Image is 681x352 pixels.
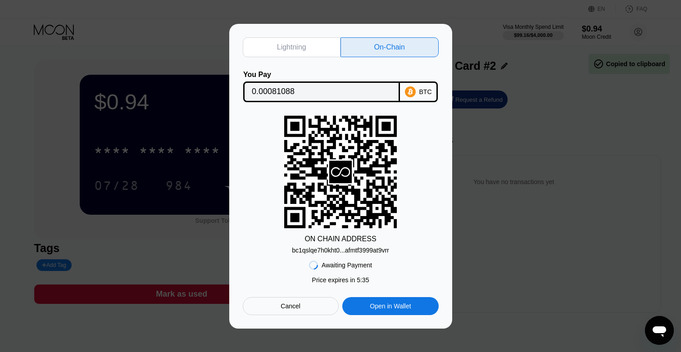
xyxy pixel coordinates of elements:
[370,302,411,310] div: Open in Wallet
[357,276,369,284] span: 5 : 35
[292,247,389,254] div: bc1qslqe7h0kht0...afmtf3999at9vrr
[322,262,372,269] div: Awaiting Payment
[243,297,339,315] div: Cancel
[281,302,300,310] div: Cancel
[340,37,439,57] div: On-Chain
[374,43,405,52] div: On-Chain
[419,88,432,95] div: BTC
[243,37,341,57] div: Lightning
[292,243,389,254] div: bc1qslqe7h0kht0...afmtf3999at9vrr
[243,71,439,102] div: You PayBTC
[304,235,376,243] div: ON CHAIN ADDRESS
[342,297,438,315] div: Open in Wallet
[277,43,306,52] div: Lightning
[645,316,674,345] iframe: Button to launch messaging window
[312,276,369,284] div: Price expires in
[243,71,400,79] div: You Pay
